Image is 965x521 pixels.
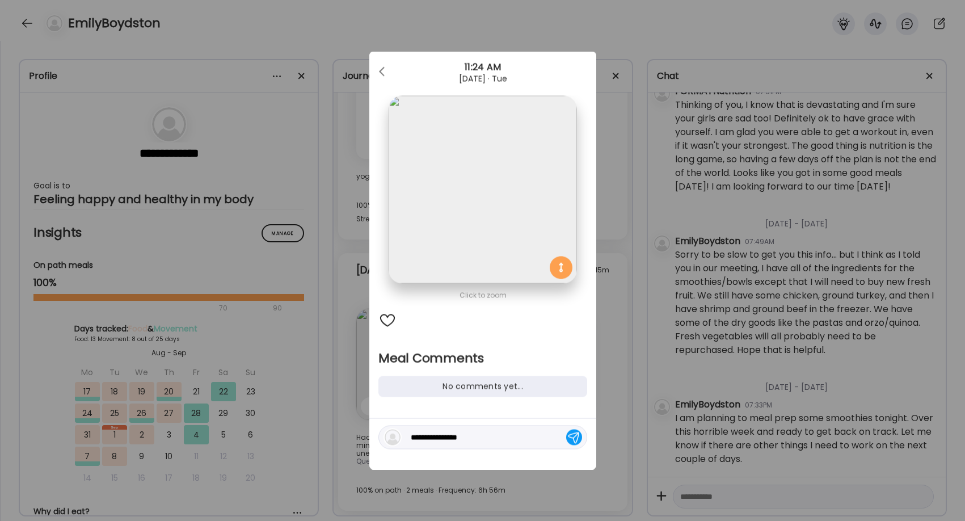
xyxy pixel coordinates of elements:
h2: Meal Comments [378,350,587,367]
div: Click to zoom [378,289,587,302]
div: [DATE] · Tue [369,74,596,83]
div: 11:24 AM [369,61,596,74]
div: No comments yet... [378,376,587,397]
img: images%2F2XIRXO8MezTlkXvbmvFWVom4Taf2%2FFN6vV3cR9mGmJbxxom2Y%2F0Z1QzjMcLVmB8Et9tQD3_1080 [389,96,576,284]
img: bg-avatar-default.svg [385,430,401,446]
